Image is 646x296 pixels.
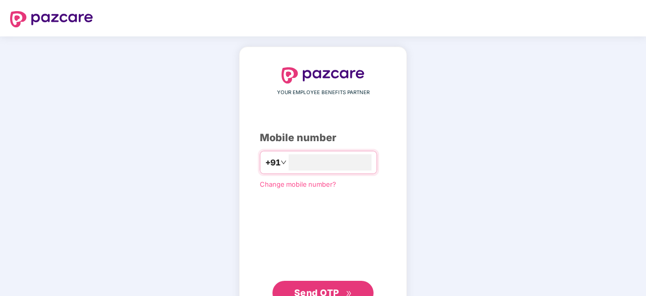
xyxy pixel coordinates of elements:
span: YOUR EMPLOYEE BENEFITS PARTNER [277,89,370,97]
span: +91 [265,156,281,169]
a: Change mobile number? [260,180,336,188]
span: down [281,159,287,165]
div: Mobile number [260,130,386,146]
img: logo [10,11,93,27]
img: logo [282,67,364,83]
